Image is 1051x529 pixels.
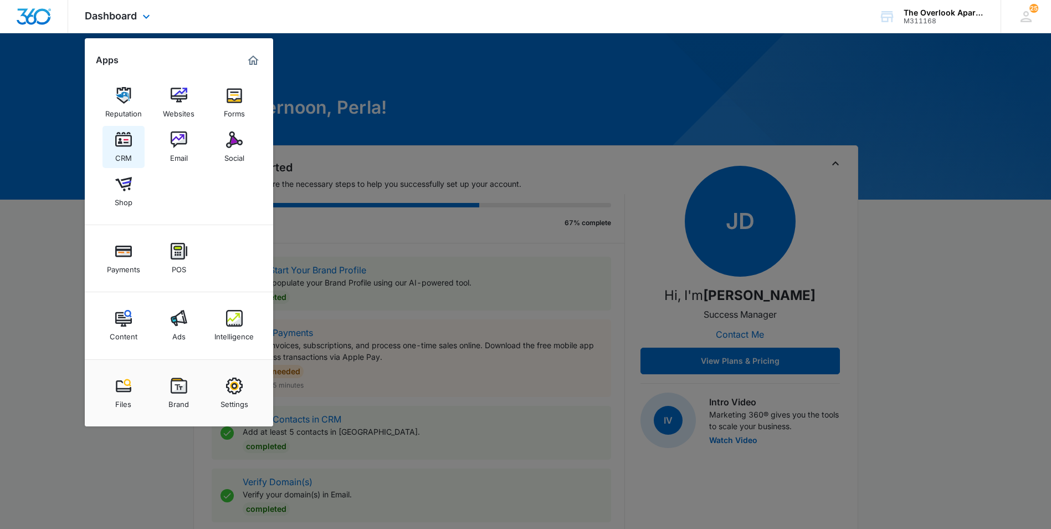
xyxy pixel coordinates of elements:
a: Files [102,372,145,414]
div: Ads [172,327,186,341]
div: Brand [168,394,189,409]
div: Reputation [105,104,142,118]
a: Email [158,126,200,168]
a: Ads [158,304,200,347]
a: Social [213,126,255,168]
a: Payments [102,237,145,279]
a: Websites [158,82,200,124]
div: Social [224,148,244,162]
span: Dashboard [85,10,137,22]
div: Payments [107,260,140,274]
a: Marketing 360® Dashboard [244,52,262,69]
div: Websites [163,104,194,118]
a: POS [158,237,200,279]
span: 25 [1029,4,1038,13]
a: Forms [213,82,255,124]
a: Settings [213,372,255,414]
div: notifications count [1029,4,1038,13]
div: Settings [221,394,248,409]
div: POS [172,260,186,274]
div: Forms [224,104,245,118]
div: Content [110,327,137,341]
h2: Apps [96,55,119,65]
a: Content [102,304,145,347]
a: Reputation [102,82,145,124]
div: account id [904,17,985,25]
a: CRM [102,126,145,168]
div: Shop [115,192,132,207]
a: Shop [102,170,145,212]
a: Intelligence [213,304,255,347]
div: Files [115,394,131,409]
div: CRM [115,148,132,162]
div: Email [170,148,188,162]
div: Intelligence [214,327,254,341]
a: Brand [158,372,200,414]
div: account name [904,8,985,17]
